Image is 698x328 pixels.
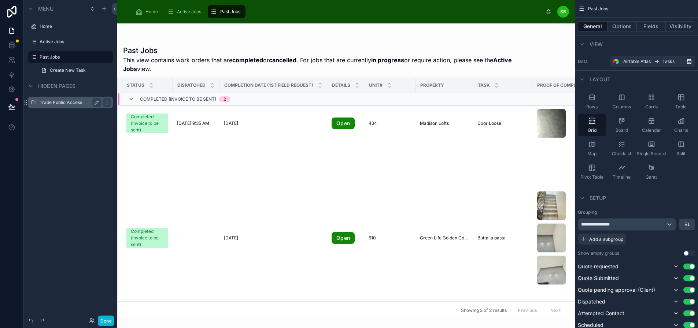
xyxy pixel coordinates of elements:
[675,104,687,110] span: Table
[578,250,619,256] label: Show empty groups
[369,120,411,126] a: 434
[40,54,108,60] label: Past Jobs
[616,127,628,133] span: Board
[177,82,206,88] span: Dispatched
[369,235,376,241] span: 510
[332,118,360,129] a: Open
[637,91,665,113] button: Cards
[123,45,514,56] h1: Past Jobs
[38,82,75,90] span: Hidden pages
[588,6,608,12] span: Past Jobs
[637,151,666,157] span: Single Record
[477,235,528,241] a: Butta la pasta
[667,114,695,136] button: Charts
[578,138,606,160] button: Map
[637,138,665,160] button: Single Record
[145,9,158,15] span: Home
[613,174,631,180] span: Timeline
[589,236,623,242] span: Add a subgroup
[607,114,636,136] button: Board
[667,138,695,160] button: Split
[613,59,619,64] img: Airtable Logo
[123,56,514,73] span: This view contains work orders that are or . For jobs that are currently or require action, pleas...
[578,234,626,245] button: Add a subgroup
[224,120,323,126] a: [DATE]
[578,91,606,113] button: Rows
[578,263,618,270] span: Quote requested
[645,104,658,110] span: Cards
[40,39,111,45] label: Active Jobs
[133,5,163,18] a: Home
[126,228,168,248] a: Completed (invoice to be sent)
[674,127,688,133] span: Charts
[332,232,355,244] a: Open
[537,82,590,88] span: Proof of Completion
[623,59,651,64] span: Airtable Atlas
[610,56,695,67] a: Airtable AtlasTasks
[269,56,296,64] strong: cancelled
[332,118,355,129] a: Open
[676,151,686,157] span: Split
[127,82,144,88] span: Status
[607,91,636,113] button: Columns
[578,286,655,294] span: Quote pending approval (Client)
[177,9,201,15] span: Active Jobs
[637,21,666,31] button: Fields
[578,59,607,64] label: Data
[220,9,240,15] span: Past Jobs
[40,100,98,105] label: Trade Public Access
[177,120,215,126] a: [DATE] 9:35 AM
[607,138,636,160] button: Checklist
[666,21,695,31] button: Visibility
[477,235,506,241] span: Butta la pasta
[369,235,411,241] a: 510
[208,5,245,18] a: Past Jobs
[607,21,637,31] button: Options
[140,96,216,102] span: Completed (invoice to be sent)
[420,235,469,241] a: Green Life Golden Condos
[420,82,444,88] span: Property
[578,275,619,282] span: Quote Submitted
[98,316,114,326] button: Done
[578,161,606,183] button: Pivot Table
[613,104,631,110] span: Columns
[224,82,313,88] span: Completion Date (1st Field Request)
[369,120,377,126] span: 434
[420,120,449,126] span: Madison Lofts
[642,127,661,133] span: Calendar
[177,235,181,241] span: --
[590,194,606,202] span: Setup
[607,161,636,183] button: Timeline
[332,232,360,244] a: Open
[40,23,111,29] label: Home
[578,310,624,317] span: Attempted Contact
[578,298,605,305] span: Dispatched
[37,64,113,76] a: Create New Task
[177,120,209,126] span: [DATE] 9:35 AM
[578,209,597,215] label: Grouping
[38,5,53,12] span: Menu
[667,91,695,113] button: Table
[177,235,215,241] a: --
[224,96,226,102] div: 2
[560,9,566,15] span: SB
[232,56,263,64] strong: completed
[590,76,610,83] span: Layout
[580,174,603,180] span: Pivot Table
[126,113,168,133] a: Completed (invoice to be sent)
[50,67,86,73] span: Create New Task
[662,59,675,64] span: Tasks
[578,114,606,136] button: Grid
[646,174,657,180] span: Gantt
[369,82,383,88] span: Unit#
[477,120,501,126] span: Door Loose
[590,41,603,48] span: View
[588,127,597,133] span: Grid
[371,56,404,64] strong: in progress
